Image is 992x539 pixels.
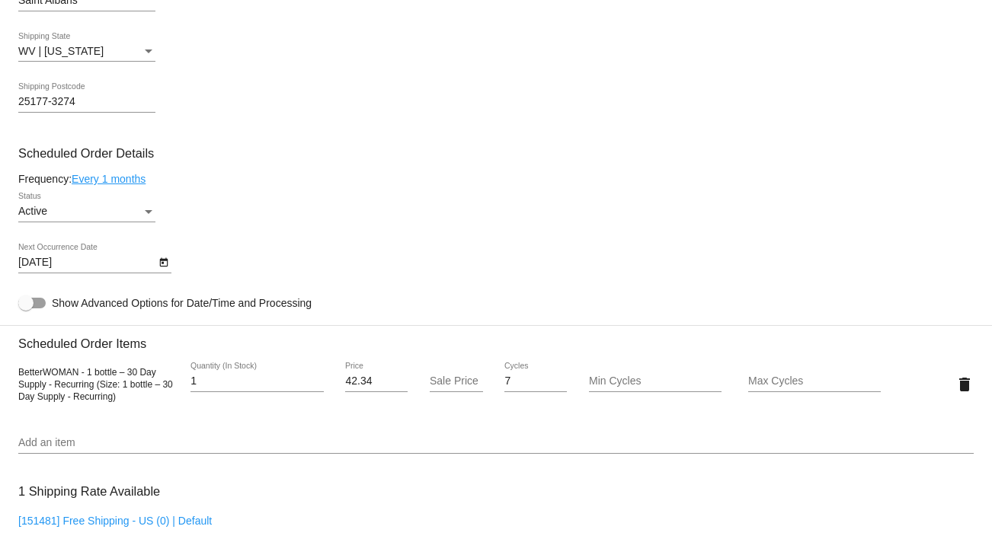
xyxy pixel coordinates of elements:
div: Frequency: [18,173,974,185]
h3: 1 Shipping Rate Available [18,475,160,508]
h3: Scheduled Order Details [18,146,974,161]
input: Add an item [18,437,974,449]
button: Open calendar [155,254,171,269]
input: Cycles [504,375,567,388]
a: Every 1 months [72,173,146,185]
mat-icon: delete [955,375,974,394]
input: Min Cycles [589,375,722,388]
input: Price [345,375,408,388]
a: [151481] Free Shipping - US (0) | Default [18,515,212,527]
span: Show Advanced Options for Date/Time and Processing [52,295,312,311]
mat-select: Status [18,206,155,218]
input: Max Cycles [748,375,882,388]
input: Quantity (In Stock) [190,375,324,388]
span: BetterWOMAN - 1 bottle – 30 Day Supply - Recurring (Size: 1 bottle – 30 Day Supply - Recurring) [18,367,173,402]
input: Next Occurrence Date [18,257,155,269]
span: WV | [US_STATE] [18,45,104,57]
input: Sale Price [430,375,483,388]
input: Shipping Postcode [18,96,155,108]
span: Active [18,205,47,217]
mat-select: Shipping State [18,46,155,58]
h3: Scheduled Order Items [18,325,974,351]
